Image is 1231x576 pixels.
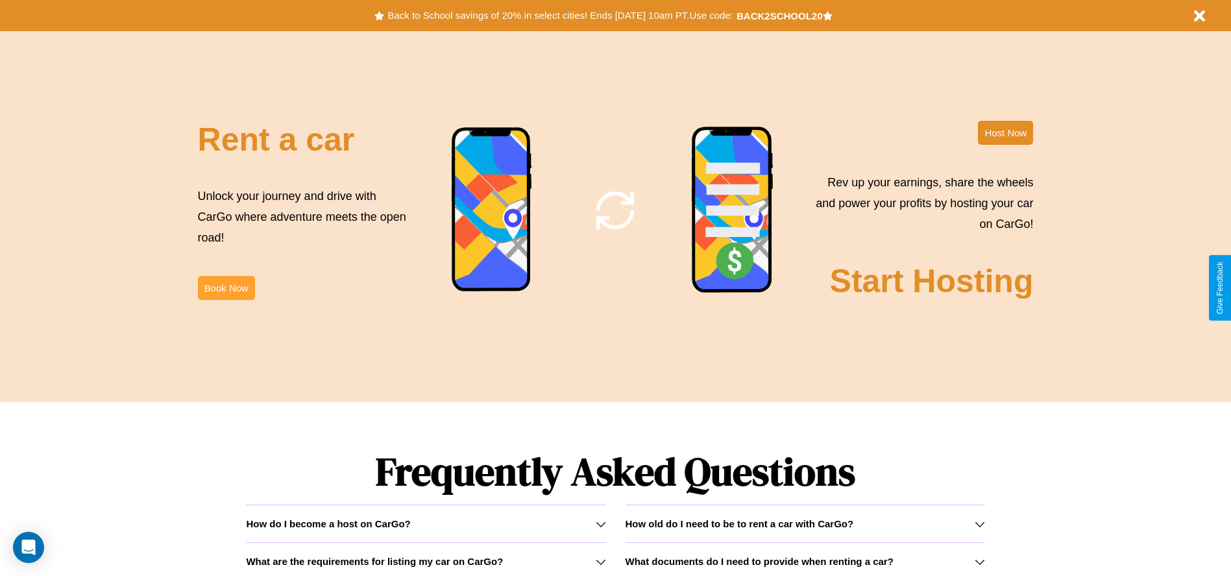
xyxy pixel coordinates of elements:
[830,262,1034,300] h2: Start Hosting
[626,518,854,529] h3: How old do I need to be to rent a car with CarGo?
[246,518,410,529] h3: How do I become a host on CarGo?
[384,6,736,25] button: Back to School savings of 20% in select cities! Ends [DATE] 10am PT.Use code:
[1215,262,1225,314] div: Give Feedback
[978,121,1033,145] button: Host Now
[13,532,44,563] div: Open Intercom Messenger
[198,121,355,158] h2: Rent a car
[691,126,774,295] img: phone
[198,186,411,249] p: Unlock your journey and drive with CarGo where adventure meets the open road!
[246,438,984,505] h1: Frequently Asked Questions
[737,10,823,21] b: BACK2SCHOOL20
[198,276,255,300] button: Book Now
[626,556,894,567] h3: What documents do I need to provide when renting a car?
[451,127,533,294] img: phone
[246,556,503,567] h3: What are the requirements for listing my car on CarGo?
[808,172,1033,235] p: Rev up your earnings, share the wheels and power your profits by hosting your car on CarGo!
